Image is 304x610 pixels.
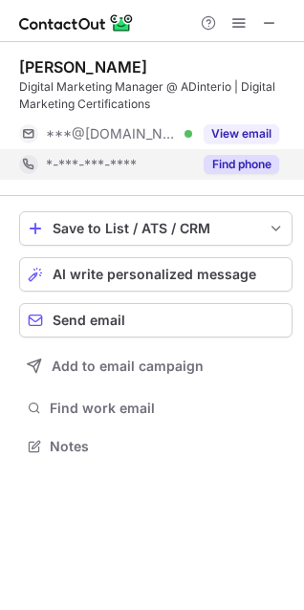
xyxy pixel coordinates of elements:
[19,11,134,34] img: ContactOut v5.3.10
[53,267,256,282] span: AI write personalized message
[204,155,279,174] button: Reveal Button
[19,349,293,383] button: Add to email campaign
[53,313,125,328] span: Send email
[53,221,259,236] div: Save to List / ATS / CRM
[19,257,293,292] button: AI write personalized message
[52,359,204,374] span: Add to email campaign
[50,438,285,455] span: Notes
[50,400,285,417] span: Find work email
[19,303,293,338] button: Send email
[19,57,147,76] div: [PERSON_NAME]
[19,395,293,422] button: Find work email
[19,433,293,460] button: Notes
[19,78,293,113] div: Digital Marketing Manager @ ADinterio | Digital Marketing Certifications
[46,125,178,142] span: ***@[DOMAIN_NAME]
[204,124,279,143] button: Reveal Button
[19,211,293,246] button: save-profile-one-click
